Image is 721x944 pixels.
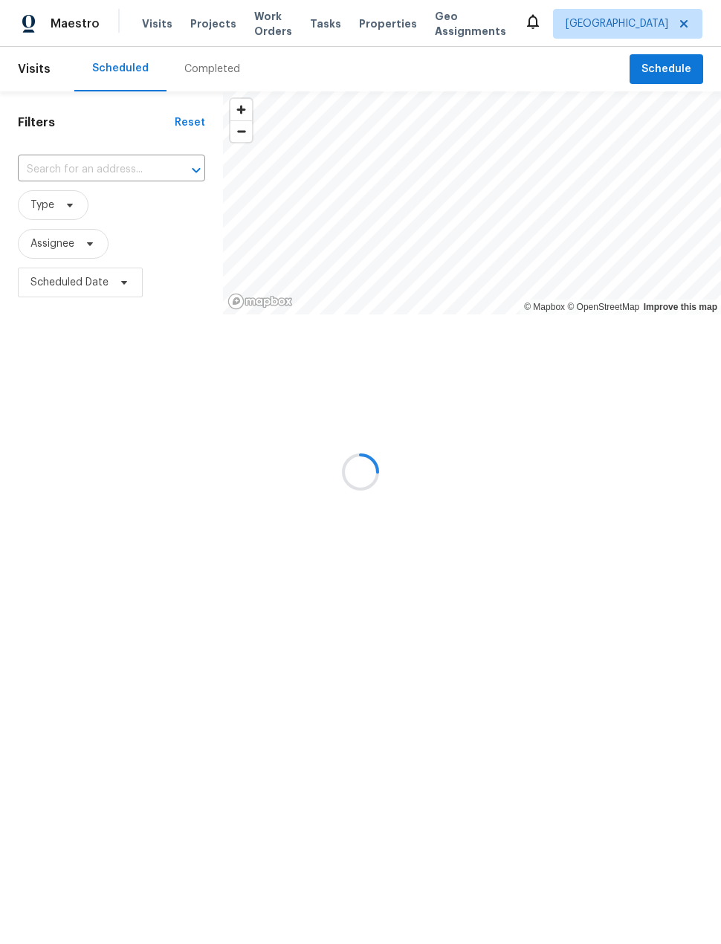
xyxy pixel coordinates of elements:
a: Improve this map [644,302,717,312]
button: Zoom out [230,120,252,142]
a: OpenStreetMap [567,302,639,312]
a: Mapbox homepage [227,293,293,310]
span: Zoom out [230,121,252,142]
button: Zoom in [230,99,252,120]
a: Mapbox [524,302,565,312]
